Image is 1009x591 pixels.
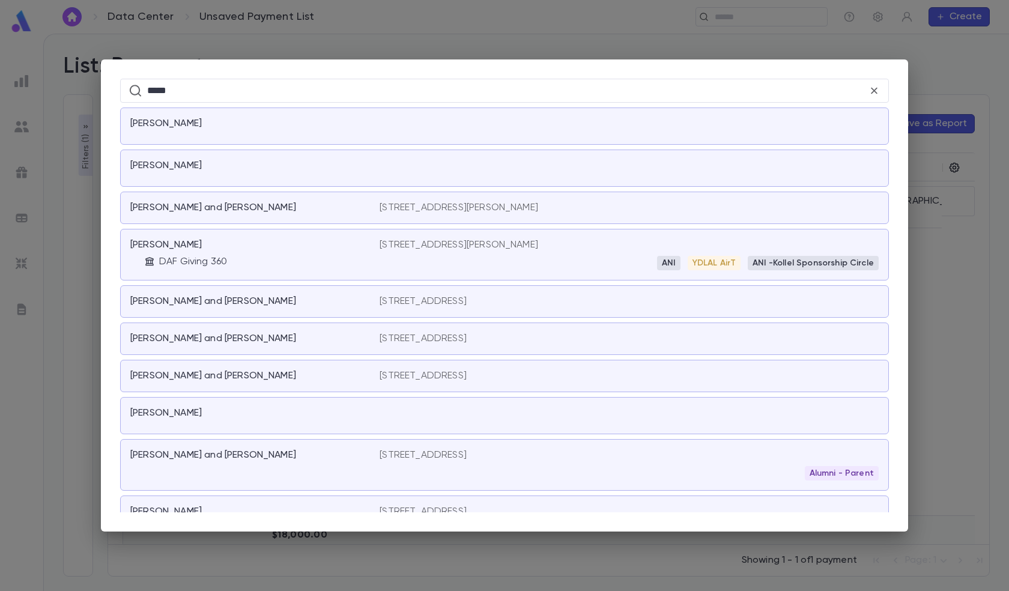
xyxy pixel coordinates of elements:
[380,295,467,308] p: [STREET_ADDRESS]
[130,506,202,518] p: [PERSON_NAME]
[130,449,296,461] p: [PERSON_NAME] and [PERSON_NAME]
[688,258,741,268] span: YDLAL AirT
[380,333,467,345] p: [STREET_ADDRESS]
[130,239,202,251] p: [PERSON_NAME]
[380,202,538,214] p: [STREET_ADDRESS][PERSON_NAME]
[130,202,296,214] p: [PERSON_NAME] and [PERSON_NAME]
[130,333,296,345] p: [PERSON_NAME] and [PERSON_NAME]
[159,256,227,268] p: DAF Giving 360
[130,160,202,172] p: [PERSON_NAME]
[130,370,296,382] p: [PERSON_NAME] and [PERSON_NAME]
[130,407,202,419] p: [PERSON_NAME]
[380,449,467,461] p: [STREET_ADDRESS]
[748,258,879,268] span: ANI -Kollel Sponsorship Circle
[380,239,538,251] p: [STREET_ADDRESS][PERSON_NAME]
[380,370,467,382] p: [STREET_ADDRESS]
[130,118,202,130] p: [PERSON_NAME]
[130,295,296,308] p: [PERSON_NAME] and [PERSON_NAME]
[805,468,879,478] span: Alumni - Parent
[380,506,467,518] p: [STREET_ADDRESS]
[657,258,680,268] span: ANI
